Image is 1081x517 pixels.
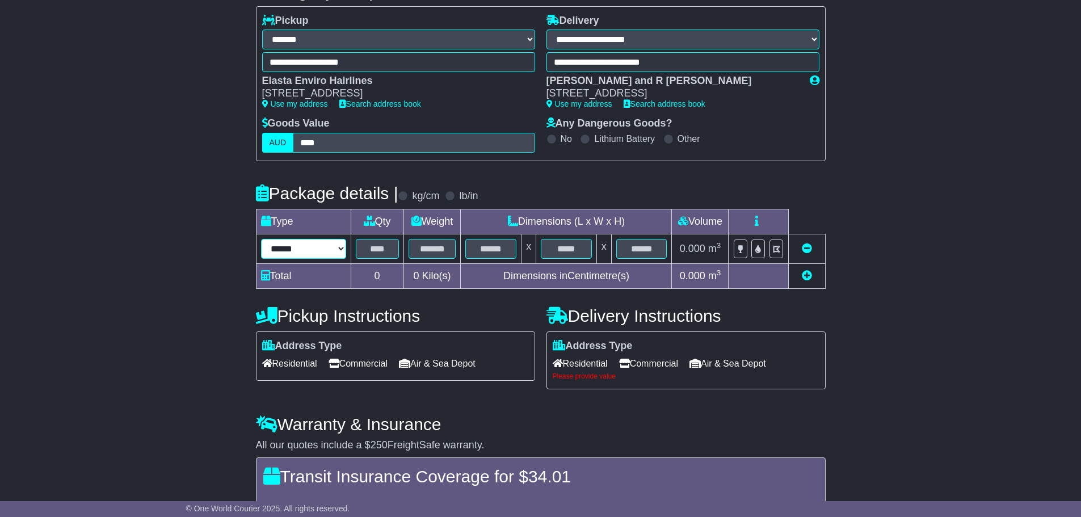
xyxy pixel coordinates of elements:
span: 0.000 [680,243,705,254]
div: Elasta Enviro Hairlines [262,75,524,87]
div: [STREET_ADDRESS] [546,87,798,100]
label: Pickup [262,15,309,27]
td: Volume [672,209,729,234]
label: Lithium Battery [594,133,655,144]
a: Use my address [546,99,612,108]
span: Residential [553,355,608,372]
a: Remove this item [802,243,812,254]
div: Please provide value [553,372,819,380]
td: Type [256,209,351,234]
span: Air & Sea Depot [689,355,766,372]
sup: 3 [717,268,721,277]
a: Use my address [262,99,328,108]
h4: Warranty & Insurance [256,415,826,434]
span: 34.01 [528,467,571,486]
label: No [561,133,572,144]
td: Total [256,263,351,288]
span: 0 [413,270,419,281]
div: [PERSON_NAME] and R [PERSON_NAME] [546,75,798,87]
span: Commercial [619,355,678,372]
label: lb/in [459,190,478,203]
a: Search address book [624,99,705,108]
td: x [521,234,536,263]
h4: Package details | [256,184,398,203]
a: Add new item [802,270,812,281]
td: Dimensions in Centimetre(s) [461,263,672,288]
span: 0.000 [680,270,705,281]
span: m [708,243,721,254]
label: Any Dangerous Goods? [546,117,672,130]
label: AUD [262,133,294,153]
span: © One World Courier 2025. All rights reserved. [186,504,350,513]
span: Residential [262,355,317,372]
h4: Delivery Instructions [546,306,826,325]
sup: 3 [717,241,721,250]
span: m [708,270,721,281]
label: Delivery [546,15,599,27]
label: kg/cm [412,190,439,203]
h4: Transit Insurance Coverage for $ [263,467,818,486]
a: Search address book [339,99,421,108]
span: Air & Sea Depot [399,355,476,372]
td: 0 [351,263,403,288]
td: Kilo(s) [403,263,461,288]
label: Address Type [553,340,633,352]
td: Qty [351,209,403,234]
span: Commercial [329,355,388,372]
div: [STREET_ADDRESS] [262,87,524,100]
label: Goods Value [262,117,330,130]
label: Address Type [262,340,342,352]
span: 250 [371,439,388,451]
td: x [596,234,611,263]
label: Other [678,133,700,144]
td: Weight [403,209,461,234]
div: All our quotes include a $ FreightSafe warranty. [256,439,826,452]
h4: Pickup Instructions [256,306,535,325]
td: Dimensions (L x W x H) [461,209,672,234]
